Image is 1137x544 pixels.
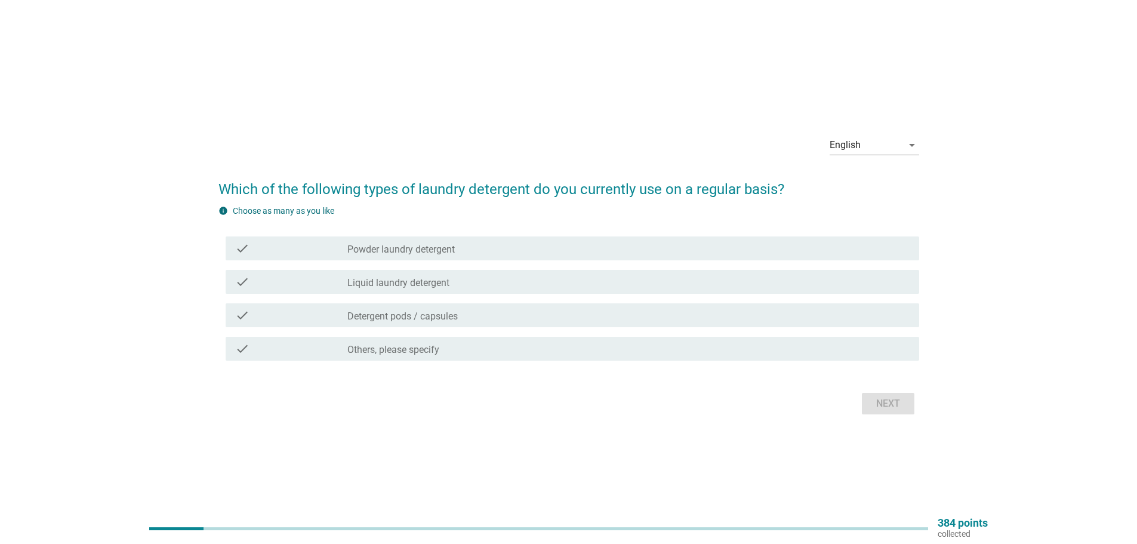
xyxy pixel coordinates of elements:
[218,206,228,216] i: info
[347,344,439,356] label: Others, please specify
[938,528,988,539] p: collected
[218,167,919,200] h2: Which of the following types of laundry detergent do you currently use on a regular basis?
[347,244,455,256] label: Powder laundry detergent
[235,275,249,289] i: check
[235,308,249,322] i: check
[347,277,449,289] label: Liquid laundry detergent
[233,206,334,216] label: Choose as many as you like
[347,311,458,322] label: Detergent pods / capsules
[905,138,919,152] i: arrow_drop_down
[235,342,249,356] i: check
[830,140,861,150] div: English
[938,518,988,528] p: 384 points
[235,241,249,256] i: check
